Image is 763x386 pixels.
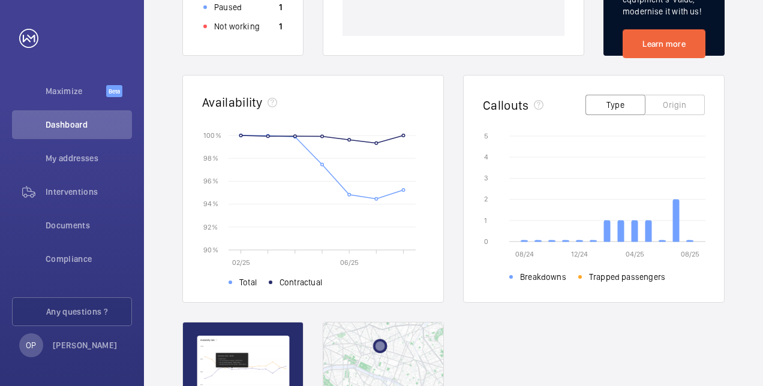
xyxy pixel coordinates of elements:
text: 100 % [203,131,221,139]
p: 1 [279,20,283,32]
span: Beta [106,85,122,97]
text: 04/25 [626,250,644,258]
span: Breakdowns [520,271,566,283]
text: 08/24 [515,250,534,258]
span: Interventions [46,186,132,198]
span: Contractual [280,276,322,288]
span: Compliance [46,253,132,265]
p: [PERSON_NAME] [53,339,118,351]
span: Any questions ? [46,306,131,318]
text: 96 % [203,177,218,185]
p: Paused [214,1,242,13]
text: 06/25 [340,258,359,267]
text: 2 [484,195,488,203]
span: Maximize [46,85,106,97]
text: 5 [484,132,488,140]
button: Origin [645,95,705,115]
p: 1 [279,1,283,13]
text: 4 [484,153,488,161]
span: Trapped passengers [589,271,665,283]
span: My addresses [46,152,132,164]
text: 92 % [203,222,218,231]
text: 0 [484,237,488,246]
text: 98 % [203,154,218,162]
text: 02/25 [232,258,250,267]
p: OP [26,339,36,351]
text: 1 [484,216,487,225]
span: Total [239,276,257,288]
text: 94 % [203,200,218,208]
h2: Callouts [483,98,529,113]
text: 3 [484,174,488,182]
button: Type [585,95,645,115]
span: Dashboard [46,119,132,131]
a: Learn more [623,29,705,58]
h2: Availability [202,95,263,110]
p: Not working [214,20,260,32]
text: 12/24 [571,250,588,258]
span: Documents [46,219,132,231]
text: 90 % [203,245,218,254]
text: 08/25 [681,250,699,258]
